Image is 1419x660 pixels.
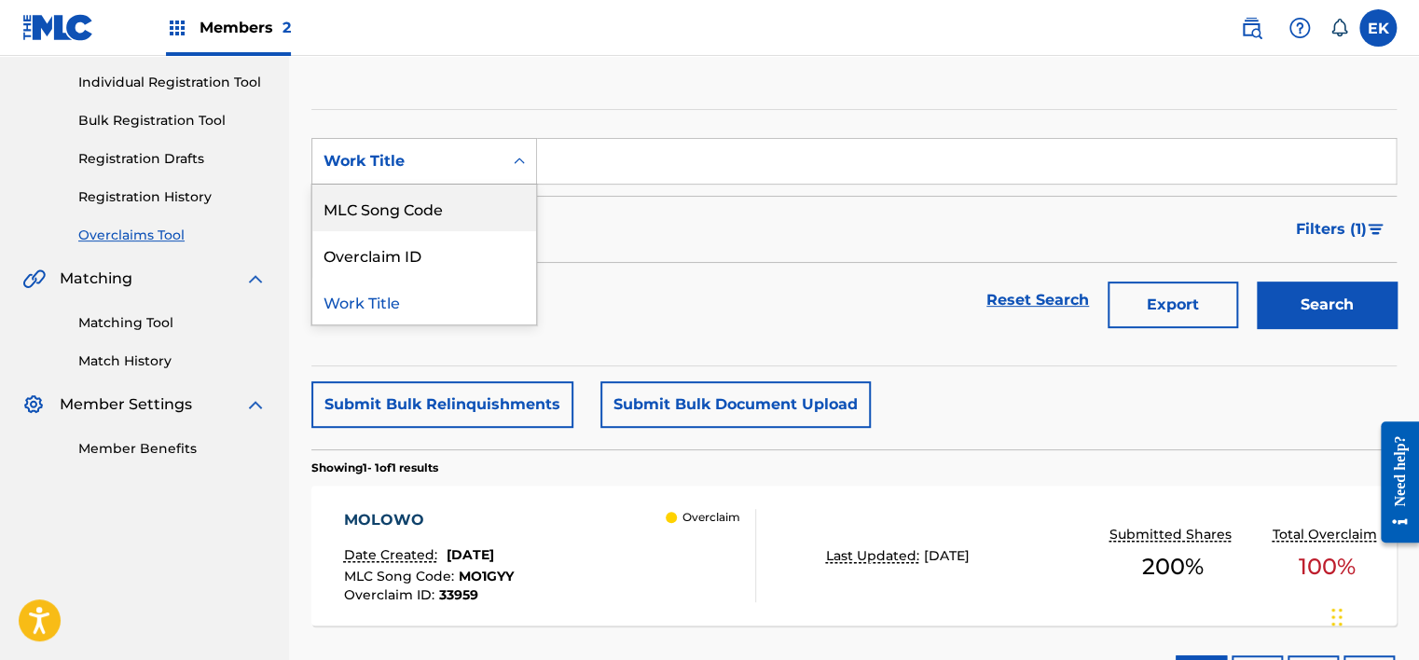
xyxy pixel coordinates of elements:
p: Submitted Shares [1109,525,1235,544]
button: Export [1108,282,1238,328]
p: Total Overclaim [1273,525,1382,544]
img: help [1288,17,1311,39]
span: Overclaim ID : [344,586,439,603]
span: 2 [282,19,291,36]
img: MLC Logo [22,14,94,41]
img: Top Rightsholders [166,17,188,39]
a: Registration Drafts [78,149,267,169]
span: Members [200,17,291,38]
div: MOLOWO [344,509,514,531]
div: MLC Song Code [312,185,536,231]
a: Member Benefits [78,439,267,459]
span: 33959 [439,586,478,603]
div: Work Title [312,278,536,324]
span: [DATE] [447,546,494,563]
div: Overclaim ID [312,231,536,278]
button: Submit Bulk Relinquishments [311,381,573,428]
a: Overclaims Tool [78,226,267,245]
a: MOLOWODate Created:[DATE]MLC Song Code:MO1GYYOverclaim ID:33959 OverclaimLast Updated:[DATE]Submi... [311,486,1397,626]
span: MO1GYY [459,568,514,584]
img: expand [244,268,267,290]
div: Drag [1331,589,1343,645]
span: 100 % [1299,550,1356,584]
a: Reset Search [977,280,1098,321]
span: Member Settings [60,393,192,416]
span: MLC Song Code : [344,568,459,584]
button: Search [1257,282,1397,328]
img: Matching [22,268,46,290]
img: expand [244,393,267,416]
button: Submit Bulk Document Upload [600,381,871,428]
span: Filters ( 1 ) [1296,218,1367,241]
iframe: Resource Center [1367,407,1419,557]
button: Filters (1) [1285,206,1397,253]
span: 200 % [1141,550,1203,584]
a: Individual Registration Tool [78,73,267,92]
div: Notifications [1329,19,1348,37]
a: Public Search [1233,9,1270,47]
span: [DATE] [924,547,970,564]
form: Search Form [311,138,1397,337]
img: search [1240,17,1262,39]
p: Date Created: [344,545,442,565]
p: Overclaim [682,509,740,526]
a: Registration History [78,187,267,207]
span: Matching [60,268,132,290]
img: filter [1368,224,1384,235]
img: Member Settings [22,393,45,416]
a: Bulk Registration Tool [78,111,267,131]
iframe: Chat Widget [1326,571,1419,660]
div: Help [1281,9,1318,47]
div: User Menu [1359,9,1397,47]
p: Showing 1 - 1 of 1 results [311,460,438,476]
p: Last Updated: [826,546,924,566]
a: Matching Tool [78,313,267,333]
a: Match History [78,351,267,371]
div: Work Title [324,150,491,172]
